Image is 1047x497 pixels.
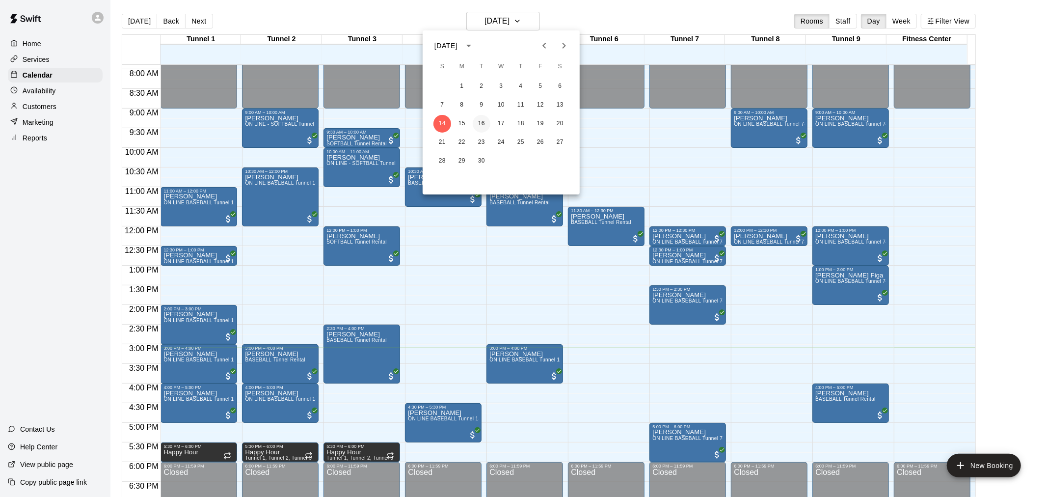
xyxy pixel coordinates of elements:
[473,115,490,133] button: 16
[453,57,471,77] span: Monday
[512,57,530,77] span: Thursday
[473,96,490,114] button: 9
[512,96,530,114] button: 11
[453,115,471,133] button: 15
[512,134,530,151] button: 25
[433,134,451,151] button: 21
[532,78,549,95] button: 5
[492,134,510,151] button: 24
[532,134,549,151] button: 26
[453,78,471,95] button: 1
[532,115,549,133] button: 19
[492,115,510,133] button: 17
[460,37,477,54] button: calendar view is open, switch to year view
[473,78,490,95] button: 2
[433,57,451,77] span: Sunday
[551,134,569,151] button: 27
[492,96,510,114] button: 10
[554,36,574,55] button: Next month
[551,115,569,133] button: 20
[535,36,554,55] button: Previous month
[473,134,490,151] button: 23
[453,134,471,151] button: 22
[433,115,451,133] button: 14
[433,152,451,170] button: 28
[512,78,530,95] button: 4
[492,57,510,77] span: Wednesday
[434,41,457,51] div: [DATE]
[551,96,569,114] button: 13
[433,96,451,114] button: 7
[532,57,549,77] span: Friday
[453,152,471,170] button: 29
[492,78,510,95] button: 3
[473,152,490,170] button: 30
[512,115,530,133] button: 18
[551,57,569,77] span: Saturday
[473,57,490,77] span: Tuesday
[551,78,569,95] button: 6
[453,96,471,114] button: 8
[532,96,549,114] button: 12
